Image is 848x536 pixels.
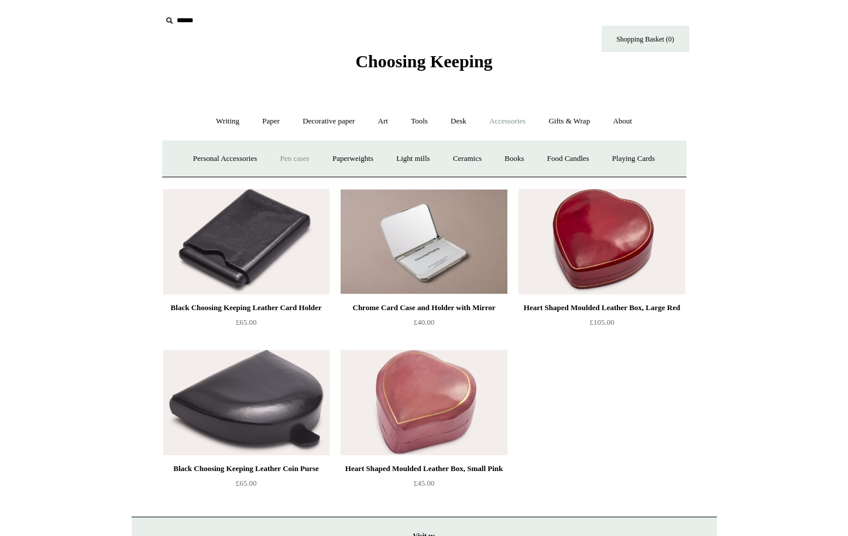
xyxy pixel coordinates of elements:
a: Chrome Card Case and Holder with Mirror Chrome Card Case and Holder with Mirror [341,189,507,294]
img: Black Choosing Keeping Leather Card Holder [163,189,329,294]
a: Food Candles [537,143,600,174]
a: Pen cases [269,143,320,174]
a: Choosing Keeping [355,61,492,69]
a: Black Choosing Keeping Leather Coin Purse £65.00 [163,462,329,510]
a: Books [494,143,534,174]
img: Heart Shaped Moulded Leather Box, Small Pink [341,350,507,455]
a: Personal Accessories [183,143,267,174]
a: Heart Shaped Moulded Leather Box, Large Red Heart Shaped Moulded Leather Box, Large Red [519,189,685,294]
span: £65.00 [236,318,257,327]
a: Heart Shaped Moulded Leather Box, Large Red £105.00 [519,301,685,349]
a: Black Choosing Keeping Leather Coin Purse Black Choosing Keeping Leather Coin Purse [163,350,329,455]
div: Black Choosing Keeping Leather Coin Purse [166,462,327,476]
a: Shopping Basket (0) [602,26,689,52]
a: Accessories [479,106,536,137]
div: Chrome Card Case and Holder with Mirror [344,301,504,315]
a: Art [368,106,399,137]
a: Chrome Card Case and Holder with Mirror £40.00 [341,301,507,349]
a: Ceramics [442,143,492,174]
a: Light mills [386,143,440,174]
a: Desk [440,106,477,137]
a: Tools [400,106,438,137]
a: Writing [205,106,250,137]
span: Choosing Keeping [355,51,492,71]
a: Heart Shaped Moulded Leather Box, Small Pink £45.00 [341,462,507,510]
img: Black Choosing Keeping Leather Coin Purse [163,350,329,455]
a: Gifts & Wrap [538,106,600,137]
a: Black Choosing Keeping Leather Card Holder Black Choosing Keeping Leather Card Holder [163,189,329,294]
span: £65.00 [236,479,257,487]
span: £45.00 [414,479,435,487]
span: £40.00 [414,318,435,327]
img: Heart Shaped Moulded Leather Box, Large Red [519,189,685,294]
img: Chrome Card Case and Holder with Mirror [341,189,507,294]
a: Heart Shaped Moulded Leather Box, Small Pink Heart Shaped Moulded Leather Box, Small Pink [341,350,507,455]
a: Playing Cards [602,143,665,174]
span: £105.00 [589,318,614,327]
div: Black Choosing Keeping Leather Card Holder [166,301,327,315]
div: Heart Shaped Moulded Leather Box, Small Pink [344,462,504,476]
a: Black Choosing Keeping Leather Card Holder £65.00 [163,301,329,349]
a: About [602,106,643,137]
div: Heart Shaped Moulded Leather Box, Large Red [521,301,682,315]
a: Decorative paper [292,106,365,137]
a: Paperweights [322,143,384,174]
a: Paper [252,106,290,137]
